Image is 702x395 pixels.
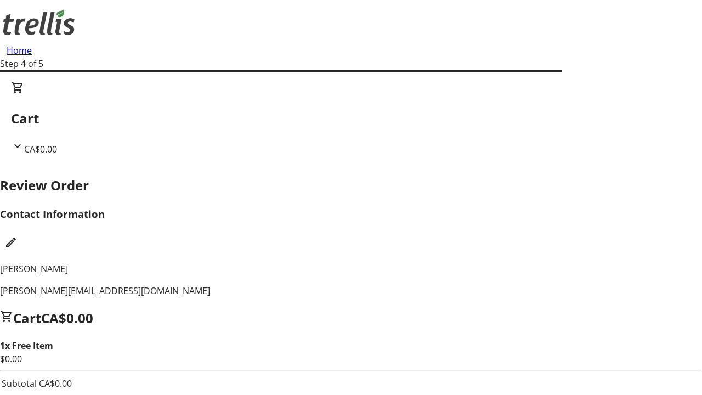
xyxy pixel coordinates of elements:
[1,376,37,391] td: Subtotal
[13,309,41,327] span: Cart
[11,81,691,156] div: CartCA$0.00
[38,376,72,391] td: CA$0.00
[11,109,691,128] h2: Cart
[24,143,57,155] span: CA$0.00
[41,309,93,327] span: CA$0.00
